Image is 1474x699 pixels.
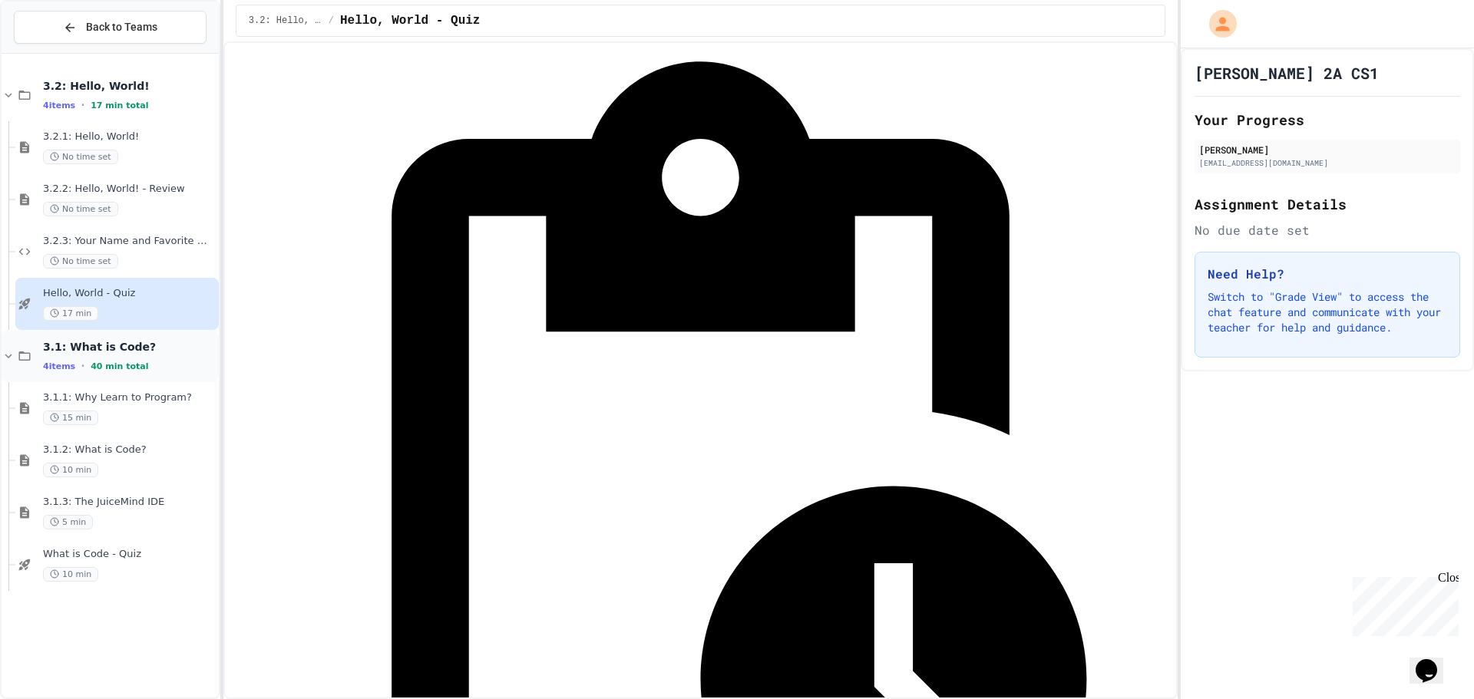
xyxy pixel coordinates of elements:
div: Chat with us now!Close [6,6,106,97]
button: Back to Teams [14,11,207,44]
span: 3.2: Hello, World! [249,15,322,27]
span: 10 min [43,567,98,582]
span: 3.2.1: Hello, World! [43,130,216,143]
h3: Need Help? [1208,265,1447,283]
div: [PERSON_NAME] [1199,143,1456,157]
iframe: chat widget [1410,638,1459,684]
span: No time set [43,254,118,269]
div: No due date set [1195,221,1460,239]
h2: Your Progress [1195,109,1460,130]
span: 3.1: What is Code? [43,340,216,354]
span: 17 min total [91,101,148,110]
span: • [81,99,84,111]
span: 40 min total [91,361,148,371]
h2: Assignment Details [1195,193,1460,215]
span: Hello, World - Quiz [43,287,216,300]
span: 10 min [43,463,98,477]
span: No time set [43,202,118,216]
span: 3.2.3: Your Name and Favorite Movie [43,235,216,248]
span: 4 items [43,101,75,110]
span: 3.2.2: Hello, World! - Review [43,183,216,196]
span: / [329,15,334,27]
h1: [PERSON_NAME] 2A CS1 [1195,62,1379,84]
iframe: chat widget [1347,571,1459,636]
span: 3.1.1: Why Learn to Program? [43,391,216,404]
span: 17 min [43,306,98,321]
div: My Account [1193,6,1241,41]
span: No time set [43,150,118,164]
p: Switch to "Grade View" to access the chat feature and communicate with your teacher for help and ... [1208,289,1447,335]
span: 5 min [43,515,93,529]
span: • [81,360,84,372]
span: Hello, World - Quiz [340,12,480,30]
span: 3.2: Hello, World! [43,79,216,93]
span: 4 items [43,361,75,371]
span: 3.1.3: The JuiceMind IDE [43,496,216,509]
span: Back to Teams [86,19,157,35]
span: What is Code - Quiz [43,548,216,561]
span: 15 min [43,410,98,425]
div: [EMAIL_ADDRESS][DOMAIN_NAME] [1199,157,1456,169]
span: 3.1.2: What is Code? [43,443,216,457]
